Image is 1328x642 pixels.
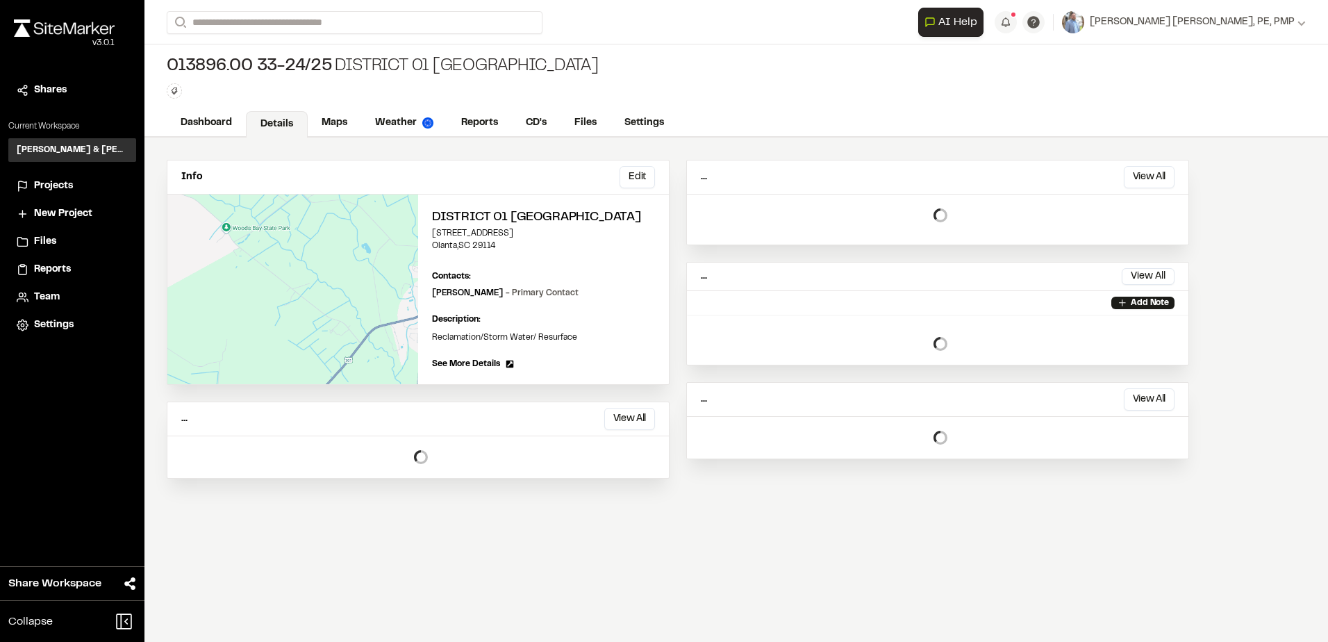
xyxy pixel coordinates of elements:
a: Reports [17,262,128,277]
img: precipai.png [422,117,433,129]
img: rebrand.png [14,19,115,37]
span: [PERSON_NAME] [PERSON_NAME], PE, PMP [1090,15,1295,30]
a: Settings [611,110,678,136]
a: Shares [17,83,128,98]
a: Settings [17,318,128,333]
span: Team [34,290,60,305]
p: ... [701,170,707,185]
a: Reports [447,110,512,136]
span: Reports [34,262,71,277]
span: Shares [34,83,67,98]
button: Edit Tags [167,83,182,99]
a: Weather [361,110,447,136]
a: New Project [17,206,128,222]
button: Open AI Assistant [918,8,983,37]
h3: [PERSON_NAME] & [PERSON_NAME] Inc. [17,144,128,156]
span: Files [34,234,56,249]
button: [PERSON_NAME] [PERSON_NAME], PE, PMP [1062,11,1306,33]
span: See More Details [432,358,500,370]
button: View All [1124,388,1175,411]
p: Contacts: [432,270,471,283]
div: District 01 [GEOGRAPHIC_DATA] [167,56,599,78]
span: New Project [34,206,92,222]
a: Team [17,290,128,305]
p: ... [701,269,707,284]
span: 013896.00 33-24/25 [167,56,332,78]
div: Oh geez...please don't... [14,37,115,49]
button: View All [1122,268,1175,285]
button: Edit [620,166,655,188]
a: Maps [308,110,361,136]
p: Reclamation/Storm Water/ Resurface [432,331,655,344]
p: Add Note [1131,297,1169,309]
a: Dashboard [167,110,246,136]
p: [PERSON_NAME] [432,287,579,299]
a: CD's [512,110,561,136]
a: Files [17,234,128,249]
span: Settings [34,318,74,333]
p: Olanta , SC 29114 [432,240,655,252]
h2: District 01 [GEOGRAPHIC_DATA] [432,208,655,227]
a: Details [246,111,308,138]
span: Collapse [8,614,53,630]
p: Current Workspace [8,120,136,133]
p: ... [181,411,188,427]
a: Projects [17,179,128,194]
p: [STREET_ADDRESS] [432,227,655,240]
p: Description: [432,313,655,326]
a: Files [561,110,611,136]
span: - Primary Contact [506,290,579,297]
span: AI Help [938,14,977,31]
p: ... [701,392,707,407]
span: Share Workspace [8,575,101,592]
img: User [1062,11,1084,33]
span: Projects [34,179,73,194]
button: View All [1124,166,1175,188]
p: Info [181,170,202,185]
div: Open AI Assistant [918,8,989,37]
button: View All [604,408,655,430]
button: Search [167,11,192,34]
